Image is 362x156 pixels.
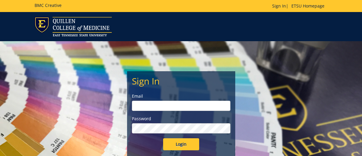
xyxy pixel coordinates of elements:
h5: BMC Creative [35,3,62,8]
h2: Sign In [132,76,230,86]
a: Sign In [272,3,286,9]
img: ETSU logo [35,17,112,36]
label: Email [132,93,230,99]
p: | [272,3,327,9]
label: Password [132,116,230,122]
a: ETSU Homepage [288,3,327,9]
input: Login [163,138,199,150]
